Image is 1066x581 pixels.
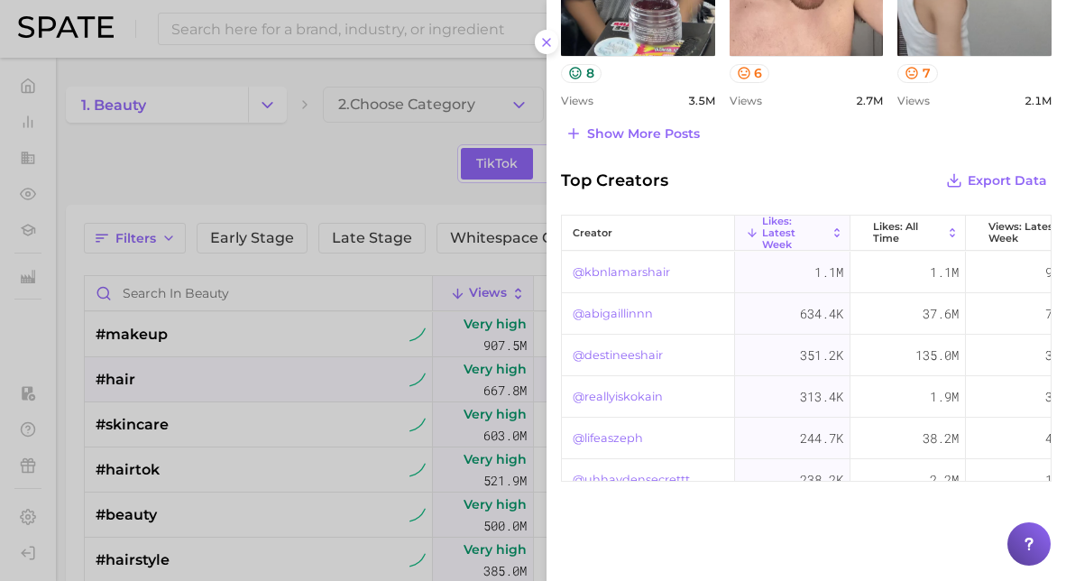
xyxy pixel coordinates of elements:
span: 2.2m [930,469,959,491]
span: Likes: Latest Week [762,216,827,251]
span: Views [897,94,930,107]
span: 135.0m [915,345,959,366]
span: 1.1m [814,262,843,283]
span: Top Creators [561,168,668,193]
a: @uhhaydensecrettt [573,469,690,491]
button: 8 [561,64,602,83]
span: 313.4k [800,386,843,408]
button: 6 [730,64,770,83]
button: 7 [897,64,938,83]
a: @destineeshair [573,345,663,366]
button: Likes: All Time [850,216,966,251]
span: 238.2k [800,469,843,491]
span: 351.2k [800,345,843,366]
span: 38.2m [923,428,959,449]
span: Show more posts [587,126,700,142]
span: 634.4k [800,303,843,325]
button: Likes: Latest Week [735,216,850,251]
span: Export Data [968,173,1047,189]
span: creator [573,227,612,239]
span: Views [730,94,762,107]
span: 1.9m [930,386,959,408]
span: Likes: All Time [873,221,942,244]
span: 3.5m [688,94,715,107]
a: @lifeaszeph [573,428,643,449]
button: Show more posts [561,121,704,146]
span: 2.1m [1025,94,1052,107]
span: 37.6m [923,303,959,325]
span: Views: Latest Week [988,221,1058,244]
button: Export Data [942,168,1052,193]
a: @kbnlamarshair [573,262,670,283]
span: Views [561,94,593,107]
span: 1.1m [930,262,959,283]
a: @abigaillinnn [573,303,653,325]
a: @reallyiskokain [573,386,663,408]
span: 244.7k [800,428,843,449]
span: 2.7m [856,94,883,107]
